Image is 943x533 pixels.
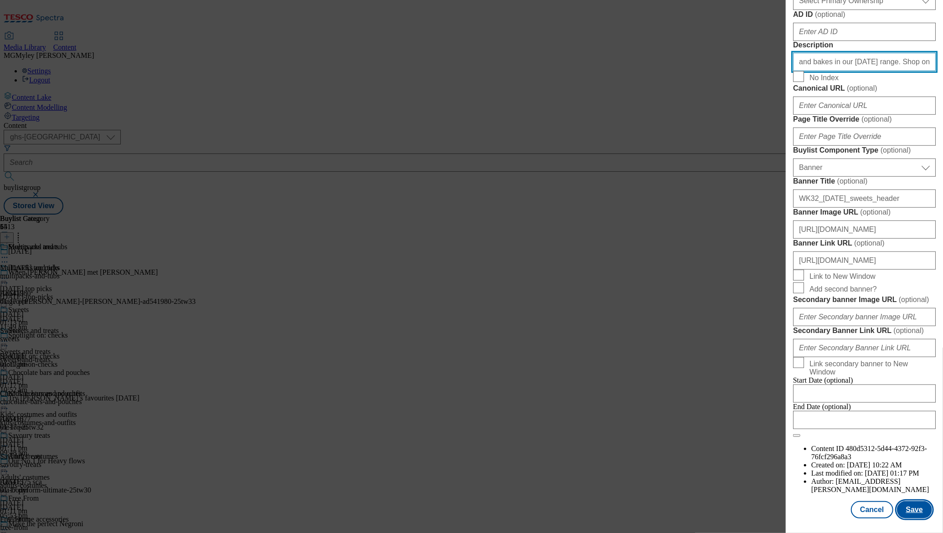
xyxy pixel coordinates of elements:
[793,411,936,429] input: Enter Date
[793,208,936,217] label: Banner Image URL
[793,339,936,357] input: Enter Secondary Banner Link URL
[793,326,936,335] label: Secondary Banner Link URL
[815,10,845,18] span: ( optional )
[809,74,839,82] span: No Index
[861,115,892,123] span: ( optional )
[793,23,936,41] input: Enter AD ID
[899,296,929,303] span: ( optional )
[793,53,936,71] input: Enter Description
[811,477,929,493] span: [EMAIL_ADDRESS][PERSON_NAME][DOMAIN_NAME]
[837,177,868,185] span: ( optional )
[809,285,877,293] span: Add second banner?
[854,239,885,247] span: ( optional )
[793,177,936,186] label: Banner Title
[793,115,936,124] label: Page Title Override
[793,384,936,403] input: Enter Date
[811,445,936,461] li: Content ID
[860,208,891,216] span: ( optional )
[811,477,936,494] li: Author:
[793,10,936,19] label: AD ID
[893,327,924,334] span: ( optional )
[811,469,936,477] li: Last modified on:
[793,146,936,155] label: Buylist Component Type
[793,128,936,146] input: Enter Page Title Override
[793,97,936,115] input: Enter Canonical URL
[793,403,851,410] span: End Date (optional)
[793,308,936,326] input: Enter Secondary banner Image URL
[793,376,853,384] span: Start Date (optional)
[847,461,902,469] span: [DATE] 10:22 AM
[865,469,919,477] span: [DATE] 01:17 PM
[793,190,936,208] input: Enter Banner Title
[793,251,936,270] input: Enter Banner Link URL
[793,84,936,93] label: Canonical URL
[811,461,936,469] li: Created on:
[811,445,927,461] span: 480d5312-5d44-4372-92f3-76fcf296a8a3
[847,84,877,92] span: ( optional )
[881,146,911,154] span: ( optional )
[793,239,936,248] label: Banner Link URL
[793,220,936,239] input: Enter Banner Image URL
[793,295,936,304] label: Secondary banner Image URL
[851,501,893,518] button: Cancel
[793,41,936,49] label: Description
[897,501,932,518] button: Save
[809,272,876,281] span: Link to New Window
[809,360,932,376] span: Link secondary banner to New Window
